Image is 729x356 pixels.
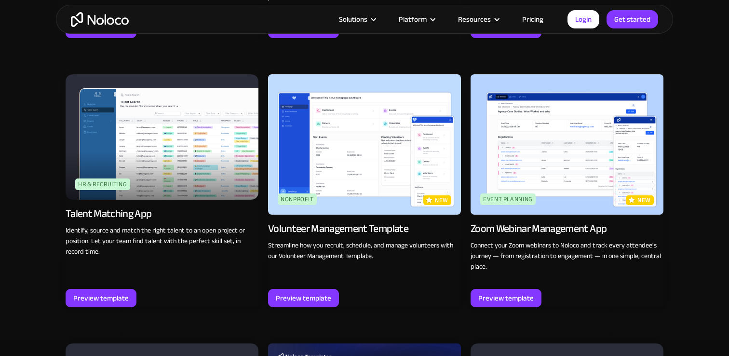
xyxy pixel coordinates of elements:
[66,74,258,307] a: HR & RecruitingTalent Matching AppIdentify, source and match the right talent to an open project ...
[435,195,448,205] p: new
[567,10,599,28] a: Login
[268,222,408,235] div: Volunteer Management Template
[268,74,461,307] a: NonprofitnewVolunteer Management TemplateStreamline how you recruit, schedule, and manage volunte...
[339,13,367,26] div: Solutions
[66,225,258,257] p: Identify, source and match the right talent to an open project or position. Let your team find ta...
[458,13,491,26] div: Resources
[471,240,663,272] p: Connect your Zoom webinars to Noloco and track every attendee's journey — from registration to en...
[278,193,317,205] div: Nonprofit
[71,12,129,27] a: home
[268,240,461,261] p: Streamline how you recruit, schedule, and manage volunteers with our Volunteer Management Template.
[607,10,658,28] a: Get started
[471,74,663,307] a: Event PlanningnewZoom Webinar Management AppConnect your Zoom webinars to Noloco and track every ...
[66,207,151,220] div: Talent Matching App
[510,13,555,26] a: Pricing
[75,178,130,190] div: HR & Recruiting
[478,292,534,304] div: Preview template
[480,193,536,205] div: Event Planning
[446,13,510,26] div: Resources
[399,13,427,26] div: Platform
[637,195,651,205] p: new
[387,13,446,26] div: Platform
[327,13,387,26] div: Solutions
[276,292,331,304] div: Preview template
[471,222,607,235] div: Zoom Webinar Management App
[73,292,129,304] div: Preview template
